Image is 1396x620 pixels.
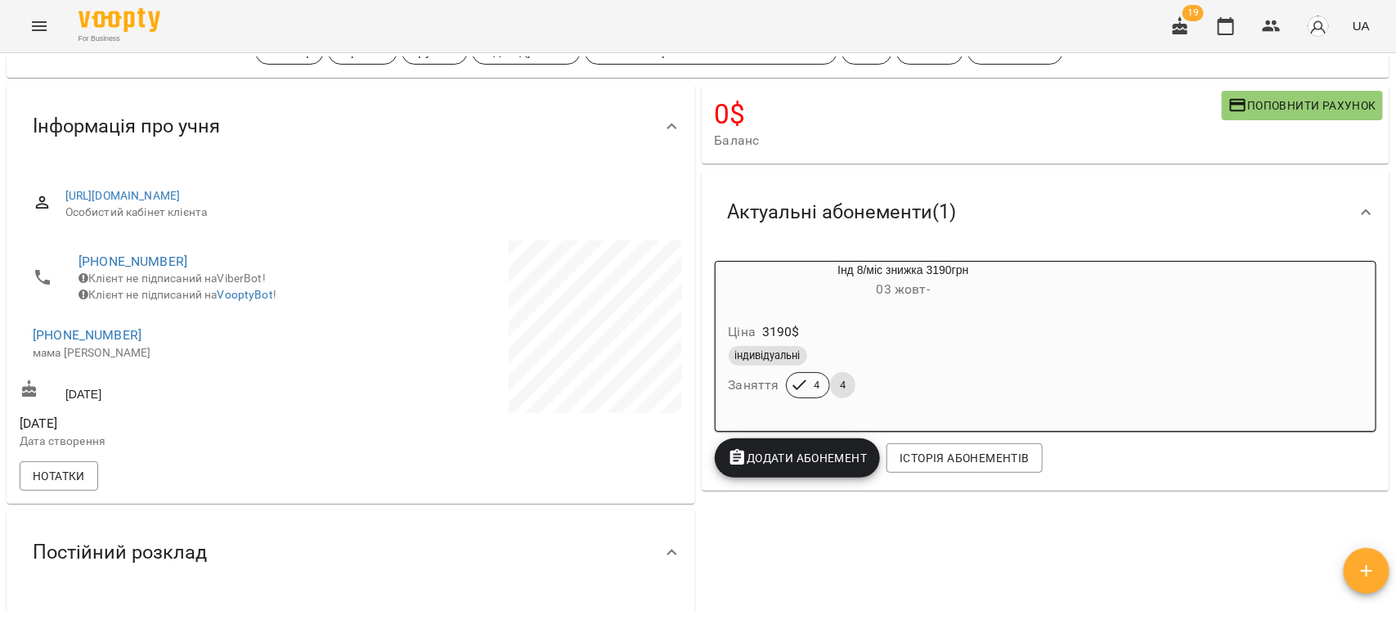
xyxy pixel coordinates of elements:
span: Клієнт не підписаний на ! [79,288,276,301]
span: 19 [1183,5,1204,21]
a: VooptyBot [218,288,273,301]
p: 3190 $ [762,322,800,342]
div: Постійний розклад [7,510,695,595]
button: Menu [20,7,59,46]
h4: 0 $ [715,97,1222,131]
a: [URL][DOMAIN_NAME] [65,189,181,202]
h6: Заняття [729,374,779,397]
span: індивідуальні [729,348,807,363]
span: Особистий кабінет клієнта [65,204,669,221]
img: avatar_s.png [1307,15,1330,38]
span: 4 [804,378,829,393]
span: 4 [830,378,855,393]
span: 03 жовт - [877,281,930,297]
span: Нотатки [33,466,85,486]
span: Додати Абонемент [728,448,868,468]
div: Актуальні абонементи(1) [702,170,1390,254]
span: UA [1353,17,1370,34]
img: Voopty Logo [79,8,160,32]
a: [PHONE_NUMBER] [33,327,141,343]
div: Інформація про учня [7,84,695,168]
p: мама [PERSON_NAME] [33,345,334,362]
a: [PHONE_NUMBER] [79,254,187,269]
span: For Business [79,34,160,44]
button: Поповнити рахунок [1222,91,1383,120]
span: Історія абонементів [900,448,1029,468]
div: Інд 8/міс знижка 3190грн [716,262,1092,301]
span: Клієнт не підписаний на ViberBot! [79,272,266,285]
button: Додати Абонемент [715,438,881,478]
span: Поповнити рахунок [1228,96,1376,115]
div: [DATE] [16,376,351,407]
button: Інд 8/міс знижка 3190грн03 жовт- Ціна3190$індивідуальніЗаняття44 [716,262,1092,418]
p: Дата створення [20,434,348,450]
span: Постійний розклад [33,540,207,565]
button: UA [1346,11,1376,41]
span: Баланс [715,131,1222,151]
span: Актуальні абонементи ( 1 ) [728,200,957,225]
button: Нотатки [20,461,98,491]
h6: Ціна [729,321,756,344]
span: Інформація про учня [33,114,220,139]
span: [DATE] [20,414,348,434]
button: Історія абонементів [887,443,1042,473]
